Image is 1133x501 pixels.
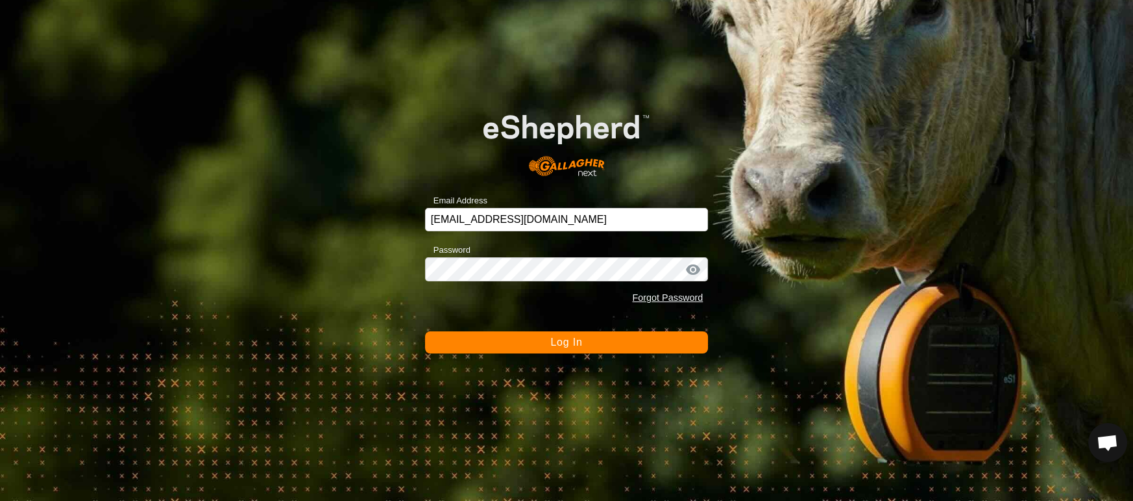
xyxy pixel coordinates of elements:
label: Password [425,244,470,257]
label: Email Address [425,194,487,207]
button: Log In [425,331,709,353]
span: Log In [550,337,582,348]
div: Open chat [1088,423,1127,462]
a: Forgot Password [632,292,703,303]
input: Email Address [425,208,709,231]
img: E-shepherd Logo [453,91,679,188]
